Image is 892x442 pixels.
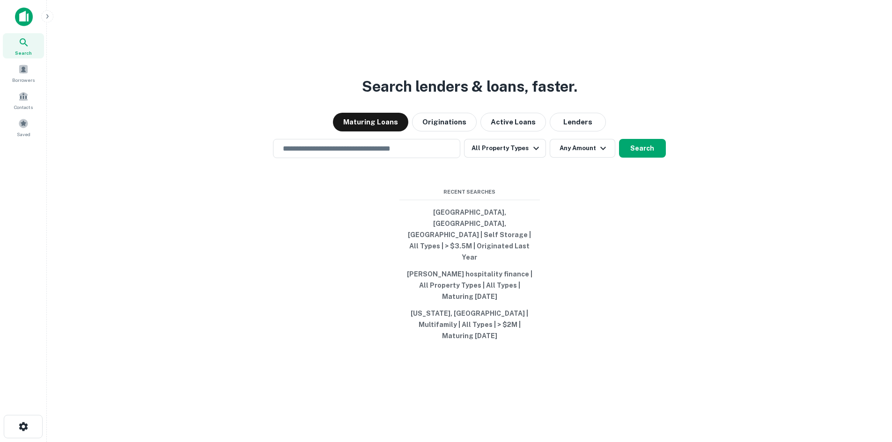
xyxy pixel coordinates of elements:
[412,113,477,131] button: Originations
[399,188,540,196] span: Recent Searches
[14,103,33,111] span: Contacts
[619,139,666,158] button: Search
[3,87,44,113] a: Contacts
[15,49,32,57] span: Search
[480,113,546,131] button: Active Loans
[3,60,44,86] a: Borrowers
[333,113,408,131] button: Maturing Loans
[399,266,540,305] button: [PERSON_NAME] hospitality finance | All Property Types | All Types | Maturing [DATE]
[399,305,540,344] button: [US_STATE], [GEOGRAPHIC_DATA] | Multifamily | All Types | > $2M | Maturing [DATE]
[15,7,33,26] img: capitalize-icon.png
[550,139,615,158] button: Any Amount
[3,115,44,140] a: Saved
[362,75,577,98] h3: Search lenders & loans, faster.
[399,204,540,266] button: [GEOGRAPHIC_DATA], [GEOGRAPHIC_DATA], [GEOGRAPHIC_DATA] | Self Storage | All Types | > $3.5M | Or...
[464,139,546,158] button: All Property Types
[550,113,606,131] button: Lenders
[17,130,30,138] span: Saved
[12,76,35,84] span: Borrowers
[3,33,44,58] a: Search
